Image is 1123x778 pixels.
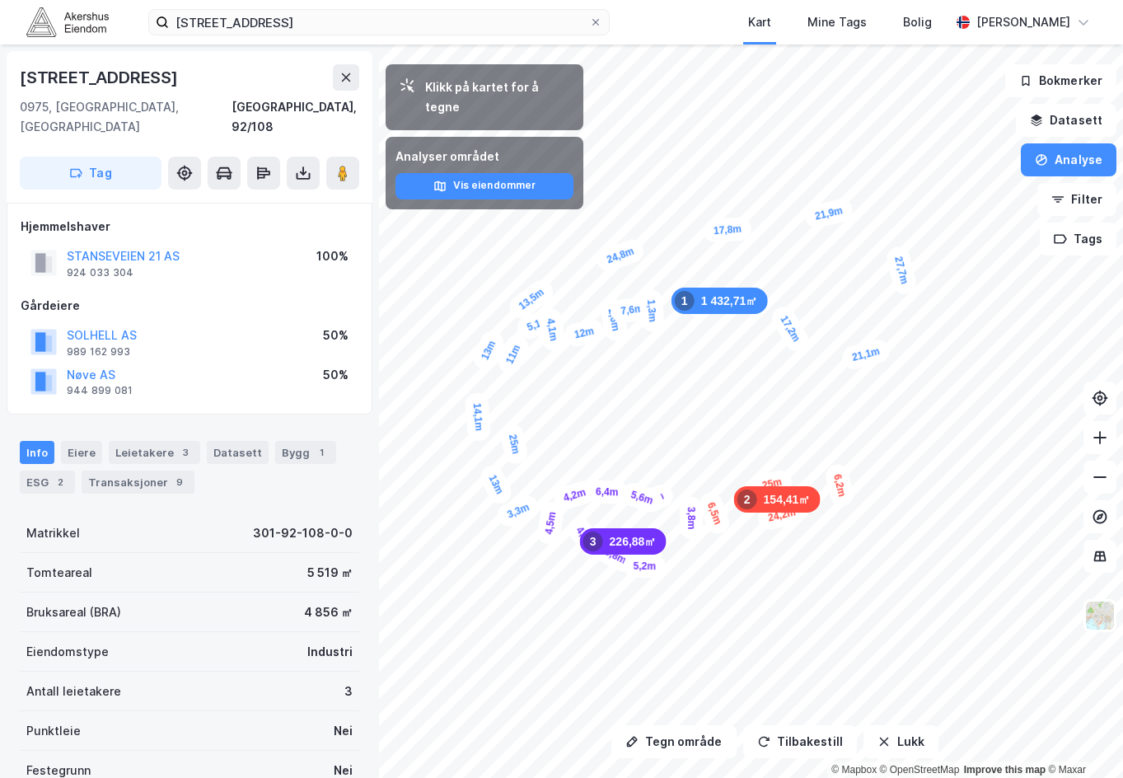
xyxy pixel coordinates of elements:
[748,12,771,32] div: Kart
[1037,183,1116,216] button: Filter
[344,682,353,701] div: 3
[499,423,530,466] div: Map marker
[395,147,573,166] div: Analyser området
[465,392,492,442] div: Map marker
[253,523,353,543] div: 301-92-108-0-0
[67,345,130,359] div: 989 162 993
[307,642,353,662] div: Industri
[20,64,181,91] div: [STREET_ADDRESS]
[536,500,565,546] div: Map marker
[537,307,567,352] div: Map marker
[67,384,133,397] div: 944 899 081
[20,97,232,137] div: 0975, [GEOGRAPHIC_DATA], [GEOGRAPHIC_DATA]
[807,12,867,32] div: Mine Tags
[803,197,855,230] div: Map marker
[505,276,557,323] div: Map marker
[20,441,54,464] div: Info
[494,331,532,377] div: Map marker
[884,244,918,296] div: Map marker
[177,444,194,461] div: 3
[696,490,732,537] div: Map marker
[751,468,794,499] div: Map marker
[639,288,665,332] div: Map marker
[26,563,92,583] div: Tomteareal
[21,296,358,316] div: Gårdeiere
[583,532,603,551] div: 3
[470,327,508,373] div: Map marker
[611,725,737,758] button: Tegn område
[824,462,856,509] div: Map marker
[477,462,515,507] div: Map marker
[52,474,68,490] div: 2
[903,12,932,32] div: Bolig
[587,534,639,576] div: Map marker
[594,237,647,274] div: Map marker
[316,246,349,266] div: 100%
[232,97,359,137] div: [GEOGRAPHIC_DATA], 92/108
[26,682,121,701] div: Antall leietakere
[737,490,757,509] div: 2
[756,499,808,532] div: Map marker
[679,497,703,540] div: Map marker
[61,441,102,464] div: Eiere
[863,725,938,758] button: Lukk
[171,474,188,490] div: 9
[313,444,330,461] div: 1
[323,326,349,345] div: 50%
[26,523,80,543] div: Matrikkel
[675,291,695,311] div: 1
[703,217,752,243] div: Map marker
[768,302,812,355] div: Map marker
[562,317,606,349] div: Map marker
[207,441,269,464] div: Datasett
[618,480,665,515] div: Map marker
[831,764,877,776] a: Mapbox
[1016,104,1116,137] button: Datasett
[580,528,667,555] div: Map marker
[109,441,200,464] div: Leietakere
[1041,699,1123,778] iframe: Chat Widget
[623,555,666,579] div: Map marker
[494,492,542,530] div: Map marker
[1005,64,1116,97] button: Bokmerker
[734,486,821,513] div: Map marker
[26,602,121,622] div: Bruksareal (BRA)
[304,602,353,622] div: 4 856 ㎡
[514,306,562,343] div: Map marker
[586,480,629,504] div: Map marker
[880,764,960,776] a: OpenStreetMap
[21,217,358,237] div: Hjemmelshaver
[840,337,891,371] div: Map marker
[425,77,570,117] div: Klikk på kartet for å tegne
[1021,143,1116,176] button: Analyse
[20,471,75,494] div: ESG
[610,296,655,324] div: Map marker
[551,478,598,512] div: Map marker
[67,266,133,279] div: 924 033 304
[1041,699,1123,778] div: Kontrollprogram for chat
[82,471,194,494] div: Transaksjoner
[1084,600,1116,631] img: Z
[323,365,349,385] div: 50%
[169,10,589,35] input: Søk på adresse, matrikkel, gårdeiere, leietakere eller personer
[20,157,161,190] button: Tag
[743,725,857,758] button: Tilbakestill
[976,12,1070,32] div: [PERSON_NAME]
[26,642,109,662] div: Eiendomstype
[1040,223,1116,255] button: Tags
[671,288,768,314] div: Map marker
[275,441,336,464] div: Bygg
[307,563,353,583] div: 5 519 ㎡
[964,764,1046,776] a: Improve this map
[26,721,81,741] div: Punktleie
[395,173,573,199] button: Vis eiendommer
[26,7,109,36] img: akershus-eiendom-logo.9091f326c980b4bce74ccdd9f866810c.svg
[334,721,353,741] div: Nei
